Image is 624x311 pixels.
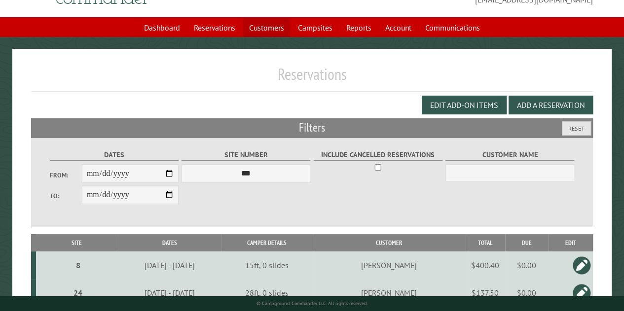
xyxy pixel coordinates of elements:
a: Customers [243,18,290,37]
th: Dates [118,234,221,251]
th: Customer [312,234,465,251]
button: Reset [562,121,591,136]
a: Campsites [292,18,338,37]
td: $400.40 [466,251,505,279]
th: Edit [549,234,593,251]
h1: Reservations [31,65,593,92]
a: Account [379,18,417,37]
td: [PERSON_NAME] [312,279,465,307]
button: Edit Add-on Items [422,96,507,114]
small: © Campground Commander LLC. All rights reserved. [256,300,367,307]
td: [PERSON_NAME] [312,251,465,279]
label: Include Cancelled Reservations [314,149,442,161]
td: 15ft, 0 slides [221,251,312,279]
label: To: [50,191,82,201]
a: Reports [340,18,377,37]
label: From: [50,171,82,180]
label: Site Number [182,149,310,161]
label: Customer Name [445,149,574,161]
div: 24 [40,288,116,298]
div: 8 [40,260,116,270]
a: Reservations [188,18,241,37]
label: Dates [50,149,179,161]
td: 28ft, 0 slides [221,279,312,307]
td: $0.00 [505,279,549,307]
td: $0.00 [505,251,549,279]
th: Site [36,234,117,251]
div: [DATE] - [DATE] [119,288,220,298]
a: Dashboard [138,18,186,37]
h2: Filters [31,118,593,137]
a: Communications [419,18,486,37]
th: Total [466,234,505,251]
button: Add a Reservation [509,96,593,114]
th: Camper Details [221,234,312,251]
td: $137.50 [466,279,505,307]
div: [DATE] - [DATE] [119,260,220,270]
th: Due [505,234,549,251]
